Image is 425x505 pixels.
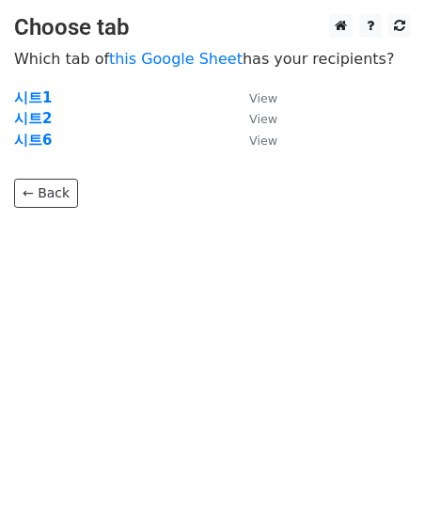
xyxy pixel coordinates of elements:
small: View [249,134,277,148]
small: View [249,112,277,126]
a: View [230,132,277,149]
h3: Choose tab [14,14,411,41]
a: 시트1 [14,89,52,106]
a: 시트6 [14,132,52,149]
a: View [230,110,277,127]
a: 시트2 [14,110,52,127]
small: View [249,91,277,105]
p: Which tab of has your recipients? [14,49,411,69]
a: this Google Sheet [109,50,243,68]
a: View [230,89,277,106]
a: ← Back [14,179,78,208]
